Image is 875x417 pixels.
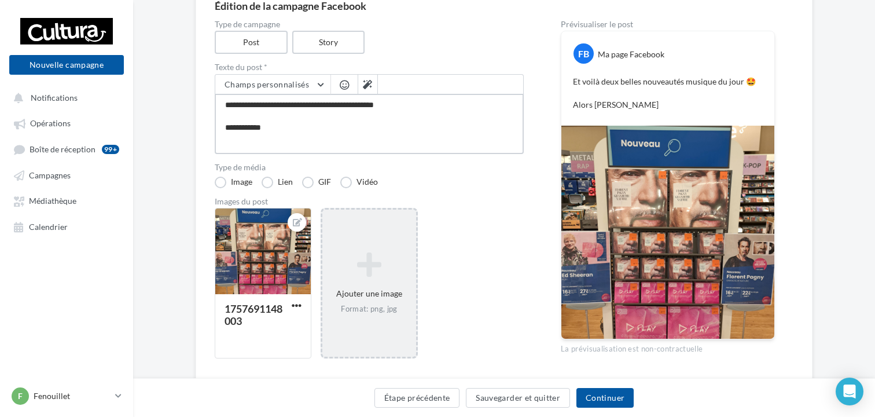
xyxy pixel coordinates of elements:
p: Fenouillet [34,390,111,402]
button: Sauvegarder et quitter [466,388,570,408]
a: F Fenouillet [9,385,124,407]
label: Story [292,31,365,54]
a: Boîte de réception99+ [7,138,126,160]
a: Opérations [7,112,126,133]
button: Nouvelle campagne [9,55,124,75]
div: La prévisualisation est non-contractuelle [561,339,775,354]
label: Texte du post * [215,63,524,71]
a: Campagnes [7,164,126,185]
p: Et voilà deux belles nouveautés musique du jour 🤩 Alors [PERSON_NAME] [573,76,763,111]
a: Calendrier [7,216,126,237]
span: Notifications [31,93,78,103]
div: FB [573,43,594,64]
button: Champs personnalisés [215,75,330,94]
div: Édition de la campagne Facebook [215,1,793,11]
label: Image [215,177,252,188]
div: Ma page Facebook [598,49,664,60]
label: Vidéo [340,177,378,188]
label: Post [215,31,288,54]
span: Calendrier [29,222,68,232]
div: 1757691148003 [225,302,282,327]
label: Lien [262,177,293,188]
span: Médiathèque [29,196,76,206]
span: Opérations [30,119,71,129]
button: Étape précédente [374,388,460,408]
div: Open Intercom Messenger [836,378,863,405]
button: Continuer [576,388,634,408]
div: Images du post [215,197,524,206]
span: Champs personnalisés [225,79,309,89]
label: GIF [302,177,331,188]
button: Notifications [7,87,122,108]
div: Prévisualiser le post [561,20,775,28]
a: Médiathèque [7,190,126,211]
label: Type de média [215,163,524,171]
span: Boîte de réception [30,144,95,154]
label: Type de campagne [215,20,524,28]
span: F [18,390,23,402]
div: 99+ [102,145,119,154]
span: Campagnes [29,170,71,180]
